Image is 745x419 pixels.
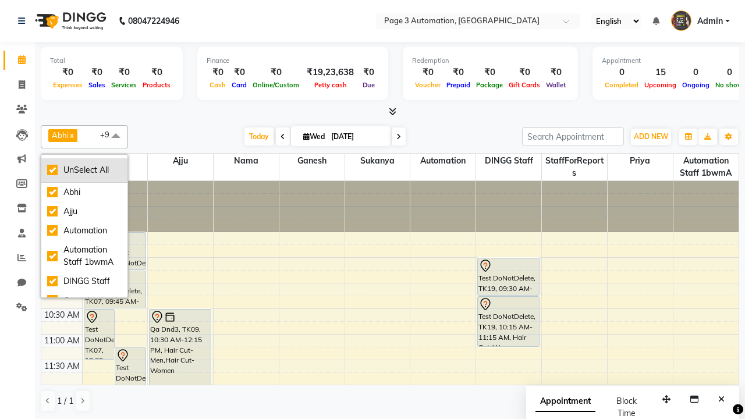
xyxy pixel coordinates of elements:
[47,205,122,218] div: Ajju
[542,154,607,180] span: StaffForReports
[679,66,712,79] div: 0
[345,154,410,168] span: Sukanya
[616,396,637,418] span: Block Time
[671,10,691,31] img: Admin
[679,81,712,89] span: Ongoing
[207,66,229,79] div: ₹0
[535,391,595,412] span: Appointment
[57,395,73,407] span: 1 / 1
[52,130,69,140] span: Abhi
[522,127,624,145] input: Search Appointment
[608,154,673,168] span: Priya
[47,164,122,176] div: UnSelect All
[30,5,109,37] img: logo
[641,66,679,79] div: 15
[150,310,211,397] div: Qa Dnd3, TK09, 10:30 AM-12:15 PM, Hair Cut-Men,Hair Cut-Women
[244,127,274,145] span: Today
[47,244,122,268] div: Automation Staff 1bwmA
[86,81,108,89] span: Sales
[50,66,86,79] div: ₹0
[42,309,82,321] div: 10:30 AM
[506,66,543,79] div: ₹0
[250,81,302,89] span: Online/Custom
[207,56,379,66] div: Finance
[47,275,122,287] div: DINGG Staff
[478,258,539,295] div: Test DoNotDelete, TK19, 09:30 AM-10:15 AM, Hair Cut-Men
[412,56,569,66] div: Redemption
[115,348,146,385] div: Test DoNotDelete, TK08, 11:15 AM-12:00 PM, Hair Cut-Men
[713,390,730,409] button: Close
[140,81,173,89] span: Products
[86,66,108,79] div: ₹0
[229,81,250,89] span: Card
[42,360,82,372] div: 11:30 AM
[100,130,118,139] span: +9
[229,66,250,79] div: ₹0
[412,66,444,79] div: ₹0
[50,81,86,89] span: Expenses
[128,5,179,37] b: 08047224946
[50,56,173,66] div: Total
[543,81,569,89] span: Wallet
[473,66,506,79] div: ₹0
[47,225,122,237] div: Automation
[108,81,140,89] span: Services
[673,154,739,180] span: Automation Staff 1bwmA
[543,66,569,79] div: ₹0
[602,66,641,79] div: 0
[108,66,140,79] div: ₹0
[476,154,541,168] span: DINGG Staff
[410,154,476,168] span: Automation
[412,81,444,89] span: Voucher
[631,129,671,145] button: ADD NEW
[300,132,328,141] span: Wed
[697,15,723,27] span: Admin
[41,154,82,166] div: Stylist
[69,130,74,140] a: x
[478,297,539,346] div: Test DoNotDelete, TK19, 10:15 AM-11:15 AM, Hair Cut-Women
[148,154,213,168] span: Ajju
[115,233,146,269] div: Test DoNotDelete, TK15, 09:00 AM-09:45 AM, Hair Cut-Men
[47,294,122,307] div: Ganesh
[359,66,379,79] div: ₹0
[444,81,473,89] span: Prepaid
[602,81,641,89] span: Completed
[279,154,345,168] span: Ganesh
[214,154,279,168] span: Nama
[42,335,82,347] div: 11:00 AM
[444,66,473,79] div: ₹0
[311,81,350,89] span: Petty cash
[207,81,229,89] span: Cash
[83,154,148,168] span: Abhi
[473,81,506,89] span: Package
[506,81,543,89] span: Gift Cards
[360,81,378,89] span: Due
[302,66,359,79] div: ₹19,23,638
[250,66,302,79] div: ₹0
[140,66,173,79] div: ₹0
[328,128,386,145] input: 2025-10-01
[47,186,122,198] div: Abhi
[641,81,679,89] span: Upcoming
[84,310,115,359] div: Test DoNotDelete, TK07, 10:30 AM-11:30 AM, Hair Cut-Women
[634,132,668,141] span: ADD NEW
